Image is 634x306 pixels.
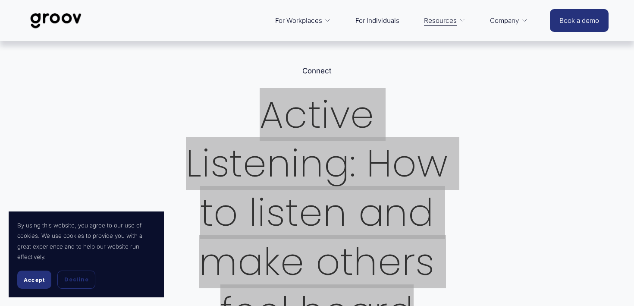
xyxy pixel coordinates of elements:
img: Groov | Workplace Science Platform | Unlock Performance | Drive Results [25,6,86,35]
a: Connect [302,66,332,75]
span: Decline [64,276,88,284]
p: By using this website, you agree to our use of cookies. We use cookies to provide you with a grea... [17,220,155,262]
a: Book a demo [550,9,609,32]
a: folder dropdown [271,10,336,31]
section: Cookie banner [9,211,164,297]
span: Accept [24,277,45,283]
span: For Workplaces [275,15,322,26]
button: Decline [57,271,95,289]
span: Resources [424,15,457,26]
span: Company [490,15,519,26]
a: folder dropdown [486,10,532,31]
a: For Individuals [351,10,404,31]
a: folder dropdown [420,10,470,31]
button: Accept [17,271,51,289]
